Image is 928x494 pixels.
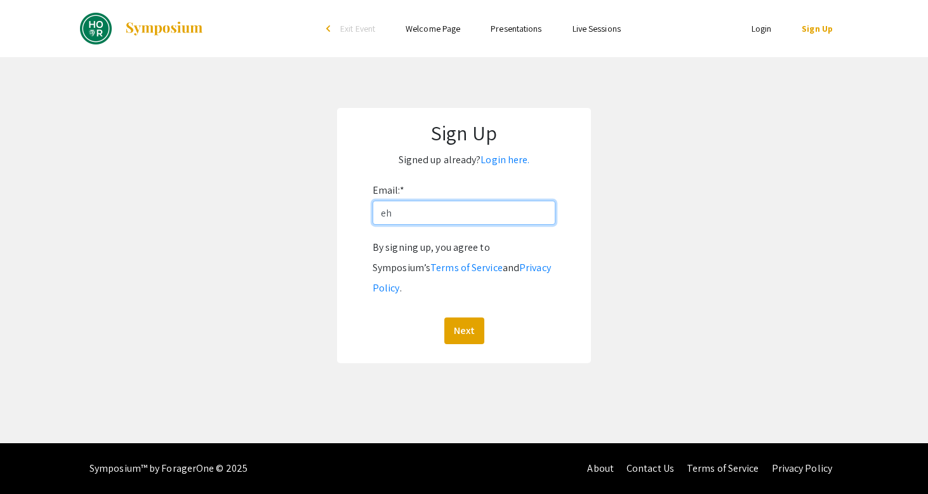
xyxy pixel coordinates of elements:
div: arrow_back_ios [326,25,334,32]
a: About [587,462,614,475]
a: DREAMS: Fall 2024 [80,13,204,44]
a: Privacy Policy [772,462,832,475]
label: Email: [373,180,404,201]
a: Terms of Service [687,462,759,475]
a: Terms of Service [430,261,503,274]
a: Login [752,23,772,34]
a: Sign Up [802,23,833,34]
a: Login here. [481,153,529,166]
h1: Sign Up [350,121,578,145]
div: By signing up, you agree to Symposium’s and . [373,237,555,298]
a: Welcome Page [406,23,460,34]
div: Symposium™ by ForagerOne © 2025 [89,443,248,494]
a: Privacy Policy [373,261,551,295]
span: Exit Event [340,23,375,34]
img: Symposium by ForagerOne [124,21,204,36]
img: DREAMS: Fall 2024 [80,13,112,44]
a: Presentations [491,23,541,34]
a: Live Sessions [573,23,621,34]
button: Next [444,317,484,344]
p: Signed up already? [350,150,578,170]
iframe: Chat [10,437,54,484]
a: Contact Us [626,462,674,475]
